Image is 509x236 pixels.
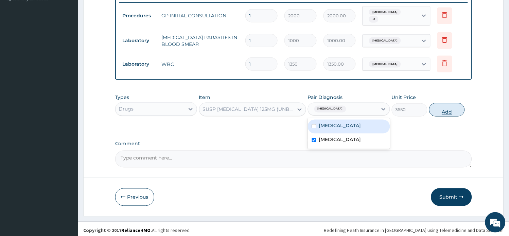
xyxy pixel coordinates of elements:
[324,227,504,234] div: Redefining Heath Insurance in [GEOGRAPHIC_DATA] using Telemedicine and Data Science!
[319,122,361,129] label: [MEDICAL_DATA]
[392,94,416,101] label: Unit Price
[158,9,242,22] td: GP INITIAL CONSULTATION
[119,10,158,22] td: Procedures
[369,37,401,44] span: [MEDICAL_DATA]
[119,34,158,47] td: Laboratory
[158,31,242,51] td: [MEDICAL_DATA] PARASITES IN BLOOD SMEAR
[121,227,151,234] a: RelianceHMO
[111,3,128,20] div: Minimize live chat window
[199,94,211,101] label: Item
[35,38,114,47] div: Chat with us now
[431,188,472,206] button: Submit
[158,57,242,71] td: WBC
[39,73,94,142] span: We're online!
[369,61,401,68] span: [MEDICAL_DATA]
[119,106,134,113] div: Drugs
[3,161,129,185] textarea: Type your message and hit 'Enter'
[83,227,152,234] strong: Copyright © 2017 .
[119,58,158,70] td: Laboratory
[369,9,401,16] span: [MEDICAL_DATA]
[314,106,346,113] span: [MEDICAL_DATA]
[13,34,28,51] img: d_794563401_company_1708531726252_794563401
[203,106,294,113] div: SUSP [MEDICAL_DATA] 125MG (UNBRANDED)
[319,136,361,143] label: [MEDICAL_DATA]
[115,188,154,206] button: Previous
[429,103,465,117] button: Add
[115,95,129,101] label: Types
[308,94,343,101] label: Pair Diagnosis
[115,141,472,147] label: Comment
[369,16,379,23] span: + 1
